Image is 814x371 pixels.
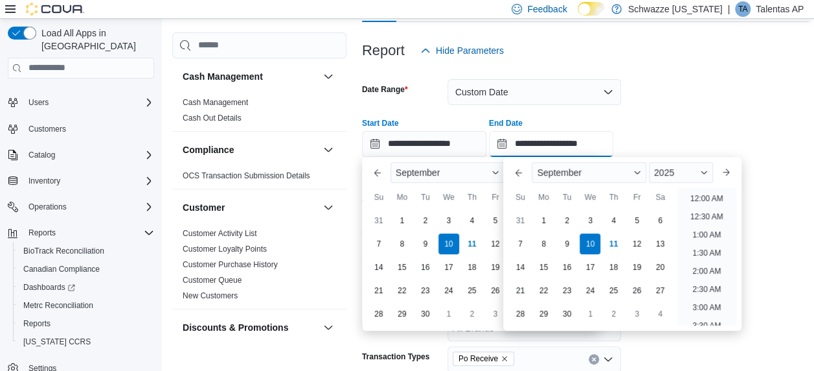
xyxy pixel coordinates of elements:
[321,320,336,335] button: Discounts & Promotions
[28,150,55,160] span: Catalog
[183,171,310,181] span: OCS Transaction Submission Details
[368,233,389,254] div: day-7
[603,354,613,365] button: Open list of options
[23,225,154,241] span: Reports
[756,1,804,17] p: Talentas AP
[462,257,482,278] div: day-18
[462,210,482,231] div: day-4
[183,143,234,156] h3: Compliance
[485,257,506,278] div: day-19
[415,38,509,64] button: Hide Parameters
[23,199,72,215] button: Operations
[485,233,506,254] div: day-12
[183,244,267,254] span: Customer Loyalty Points
[533,187,554,208] div: Mo
[580,210,600,231] div: day-3
[508,162,529,183] button: Previous Month
[458,352,498,365] span: Po Receive
[510,187,530,208] div: Su
[603,233,624,254] div: day-11
[18,298,154,313] span: Metrc Reconciliation
[447,79,621,105] button: Custom Date
[533,210,554,231] div: day-1
[532,162,646,183] div: Button. Open the month selector. September is currently selected.
[650,257,670,278] div: day-20
[18,280,80,295] a: Dashboards
[183,97,248,108] span: Cash Management
[18,316,154,331] span: Reports
[183,70,318,83] button: Cash Management
[438,187,459,208] div: We
[462,233,482,254] div: day-11
[183,228,257,239] span: Customer Activity List
[23,246,104,256] span: BioTrack Reconciliation
[603,280,624,301] div: day-25
[533,233,554,254] div: day-8
[321,142,336,158] button: Compliance
[650,187,670,208] div: Sa
[23,282,75,293] span: Dashboards
[13,260,159,278] button: Canadian Compliance
[28,97,49,108] span: Users
[183,291,238,300] a: New Customers
[392,210,413,231] div: day-1
[392,233,413,254] div: day-8
[28,124,66,134] span: Customers
[650,233,670,254] div: day-13
[23,121,71,137] a: Customers
[533,304,554,324] div: day-29
[28,202,67,212] span: Operations
[556,210,577,231] div: day-2
[462,304,482,324] div: day-2
[415,210,436,231] div: day-2
[3,146,159,164] button: Catalog
[183,98,248,107] a: Cash Management
[626,257,647,278] div: day-19
[687,300,726,315] li: 3:00 AM
[183,321,288,334] h3: Discounts & Promotions
[3,172,159,190] button: Inventory
[556,280,577,301] div: day-23
[580,187,600,208] div: We
[367,162,388,183] button: Previous Month
[13,278,159,296] a: Dashboards
[603,187,624,208] div: Th
[183,291,238,301] span: New Customers
[23,225,61,241] button: Reports
[687,281,726,297] li: 2:30 AM
[415,187,436,208] div: Tu
[23,95,154,110] span: Users
[23,318,51,329] span: Reports
[650,280,670,301] div: day-27
[13,315,159,333] button: Reports
[18,261,154,277] span: Canadian Compliance
[533,280,554,301] div: day-22
[396,167,440,178] span: September
[485,210,506,231] div: day-5
[438,233,459,254] div: day-10
[510,304,530,324] div: day-28
[677,188,736,326] ul: Time
[183,113,242,123] span: Cash Out Details
[438,257,459,278] div: day-17
[23,337,91,347] span: [US_STATE] CCRS
[368,210,389,231] div: day-31
[36,27,154,53] span: Load All Apps in [GEOGRAPHIC_DATA]
[687,263,726,279] li: 2:00 AM
[392,257,413,278] div: day-15
[362,131,486,157] input: Press the down key to enter a popover containing a calendar. Press the escape key to close the po...
[362,118,399,128] label: Start Date
[485,187,506,208] div: Fr
[738,1,747,17] span: TA
[436,44,504,57] span: Hide Parameters
[510,280,530,301] div: day-21
[13,296,159,315] button: Metrc Reconciliation
[556,233,577,254] div: day-9
[183,70,263,83] h3: Cash Management
[172,95,346,131] div: Cash Management
[556,187,577,208] div: Tu
[183,143,318,156] button: Compliance
[183,260,278,269] a: Customer Purchase History
[18,334,96,350] a: [US_STATE] CCRS
[716,162,736,183] button: Next month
